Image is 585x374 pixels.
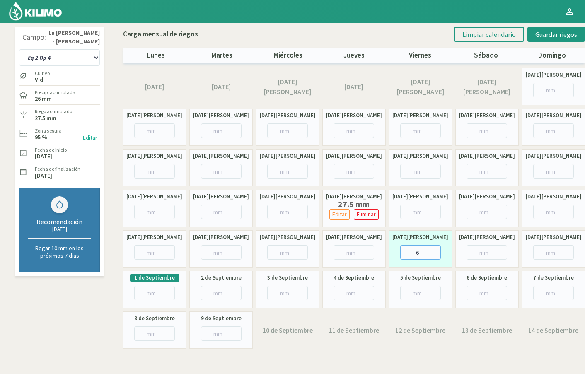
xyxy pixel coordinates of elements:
label: 95 % [35,135,47,140]
input: mm [201,205,242,219]
label: [DATE][PERSON_NAME] [260,233,316,241]
label: 11 de Septiembre [329,325,379,335]
input: mm [134,205,175,219]
label: 27.5 mm [327,201,381,208]
label: Cultivo [35,70,50,77]
label: [DATE][PERSON_NAME] [459,233,515,241]
input: mm [334,164,374,179]
input: mm [201,286,242,300]
input: mm [267,286,308,300]
label: [DATE] [145,82,164,92]
label: [DATE][PERSON_NAME] [260,152,316,160]
input: mm [134,245,175,260]
button: Limpiar calendario [454,27,524,42]
input: mm [400,123,441,138]
label: [DATE][PERSON_NAME] [260,193,316,201]
input: mm [267,164,308,179]
button: Guardar riegos [527,27,585,42]
label: [DATE][PERSON_NAME] [326,233,382,241]
label: 6 de Septiembre [467,274,507,282]
label: [DATE][PERSON_NAME] [459,193,515,201]
span: Limpiar calendario [462,30,516,39]
label: Fecha de finalización [35,165,80,173]
input: mm [267,205,308,219]
input: mm [334,245,374,260]
label: [DATE][PERSON_NAME] [526,71,582,79]
input: mm [467,123,507,138]
label: [DATE][PERSON_NAME] [526,111,582,120]
label: 2 de Septiembre [201,274,242,282]
p: sábado [453,50,519,61]
input: mm [533,245,574,260]
label: 14 de Septiembre [528,325,578,335]
label: 26 mm [35,96,52,101]
label: [DATE][PERSON_NAME] [459,152,515,160]
label: [DATE][PERSON_NAME] [126,193,182,201]
p: Editar [332,210,347,219]
input: mm [400,205,441,219]
label: [DATE] [35,173,52,179]
label: 10 de Septiembre [263,325,313,335]
input: mm [334,123,374,138]
label: 3 de Septiembre [267,274,308,282]
label: [DATE][PERSON_NAME] [326,111,382,120]
input: mm [201,245,242,260]
label: [DATE][PERSON_NAME] [392,193,448,201]
label: 1 de Septiembre [134,274,175,282]
input: mm [533,123,574,138]
label: 27.5 mm [35,116,56,121]
p: Eliminar [357,210,376,219]
p: viernes [387,50,453,61]
label: [DATE][PERSON_NAME] [392,233,448,241]
label: [DATE][PERSON_NAME] [526,152,582,160]
input: mm [400,286,441,300]
label: [DATE][PERSON_NAME] [260,111,316,120]
input: mm [134,123,175,138]
input: mm [334,286,374,300]
input: mm [267,245,308,260]
input: mm [533,205,574,219]
label: 4 de Septiembre [334,274,374,282]
label: Vid [35,77,50,82]
button: Editar [80,133,100,142]
label: [DATE][PERSON_NAME] [193,193,249,201]
div: [DATE] [28,226,91,233]
label: [DATE][PERSON_NAME] [392,111,448,120]
input: mm [533,164,574,179]
input: mm [134,164,175,179]
label: [DATE][PERSON_NAME] [326,193,382,201]
p: miércoles [255,50,321,61]
label: Precip. acumulada [35,89,75,96]
input: mm [467,164,507,179]
label: 7 de Septiembre [533,274,574,282]
button: Eliminar [354,209,379,220]
label: [DATE][PERSON_NAME] [126,233,182,241]
label: [DATE][PERSON_NAME] [260,77,315,97]
input: mm [533,83,574,97]
label: Fecha de inicio [35,146,67,154]
p: Regar 10 mm en los próximos 7 días [28,244,91,259]
input: mm [400,245,441,260]
label: 5 de Septiembre [400,274,441,282]
label: [DATE][PERSON_NAME] [459,111,515,120]
label: [DATE] [344,82,363,92]
button: Editar [329,209,350,220]
input: mm [201,123,242,138]
label: [DATE] [35,154,52,159]
div: Recomendación [28,217,91,226]
span: Guardar riegos [535,30,577,39]
input: mm [400,164,441,179]
p: martes [189,50,255,61]
label: [DATE][PERSON_NAME] [526,193,582,201]
div: Campo: [22,33,46,41]
input: mm [467,205,507,219]
input: mm [467,286,507,300]
label: [DATE][PERSON_NAME] [392,152,448,160]
input: mm [533,286,574,300]
input: mm [201,164,242,179]
input: mm [201,326,242,341]
p: jueves [321,50,387,61]
input: mm [467,245,507,260]
label: 9 de Septiembre [201,314,242,323]
p: Carga mensual de riegos [123,29,198,40]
